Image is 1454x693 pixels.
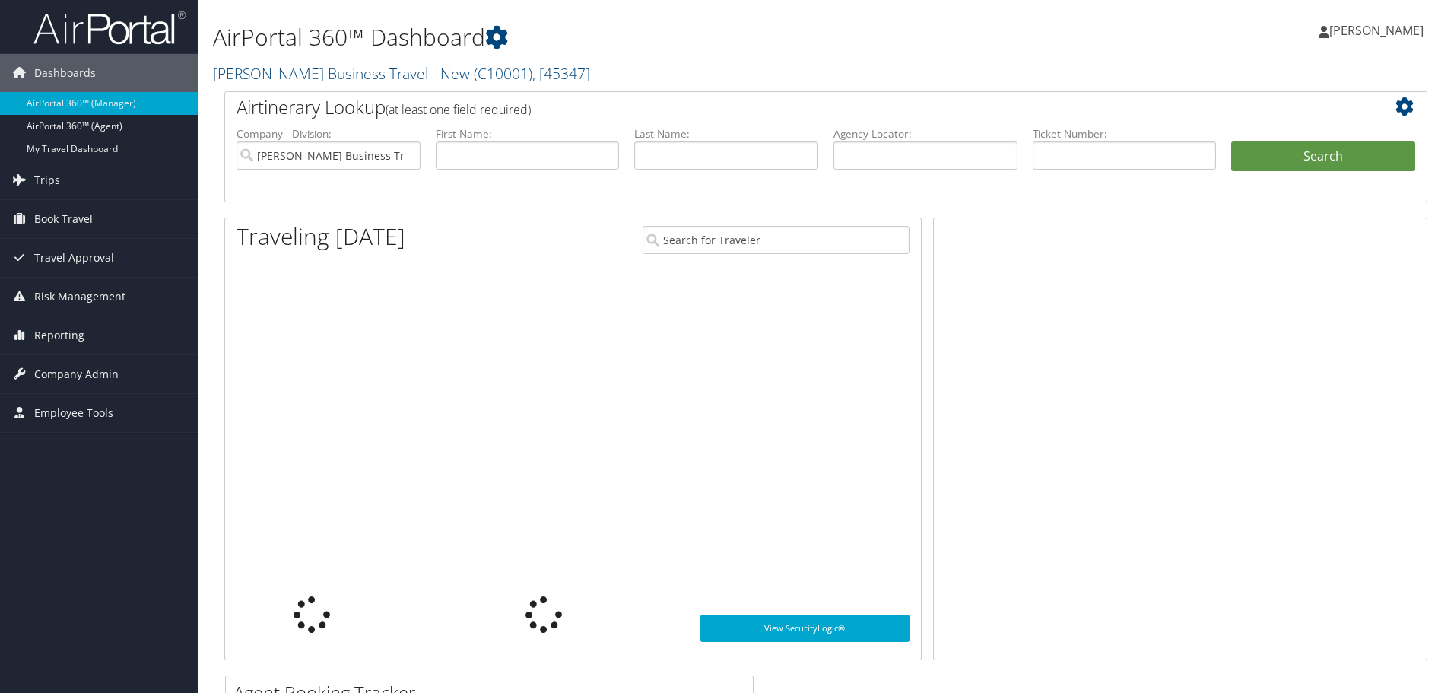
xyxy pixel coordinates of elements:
label: Last Name: [634,126,818,141]
span: Trips [34,161,60,199]
h1: Traveling [DATE] [237,221,405,253]
a: [PERSON_NAME] [1319,8,1439,53]
h2: Airtinerary Lookup [237,94,1315,120]
span: Reporting [34,316,84,354]
label: First Name: [436,126,620,141]
span: Risk Management [34,278,125,316]
span: Company Admin [34,355,119,393]
label: Ticket Number: [1033,126,1217,141]
span: (at least one field required) [386,101,531,118]
label: Agency Locator: [833,126,1017,141]
span: Dashboards [34,54,96,92]
label: Company - Division: [237,126,421,141]
button: Search [1231,141,1415,172]
span: , [ 45347 ] [532,63,590,84]
input: Search for Traveler [643,226,910,254]
span: ( C10001 ) [474,63,532,84]
span: Travel Approval [34,239,114,277]
img: airportal-logo.png [33,10,186,46]
span: [PERSON_NAME] [1329,22,1424,39]
h1: AirPortal 360™ Dashboard [213,21,1030,53]
span: Employee Tools [34,394,113,432]
a: [PERSON_NAME] Business Travel - New [213,63,590,84]
a: View SecurityLogic® [700,615,910,642]
span: Book Travel [34,200,93,238]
